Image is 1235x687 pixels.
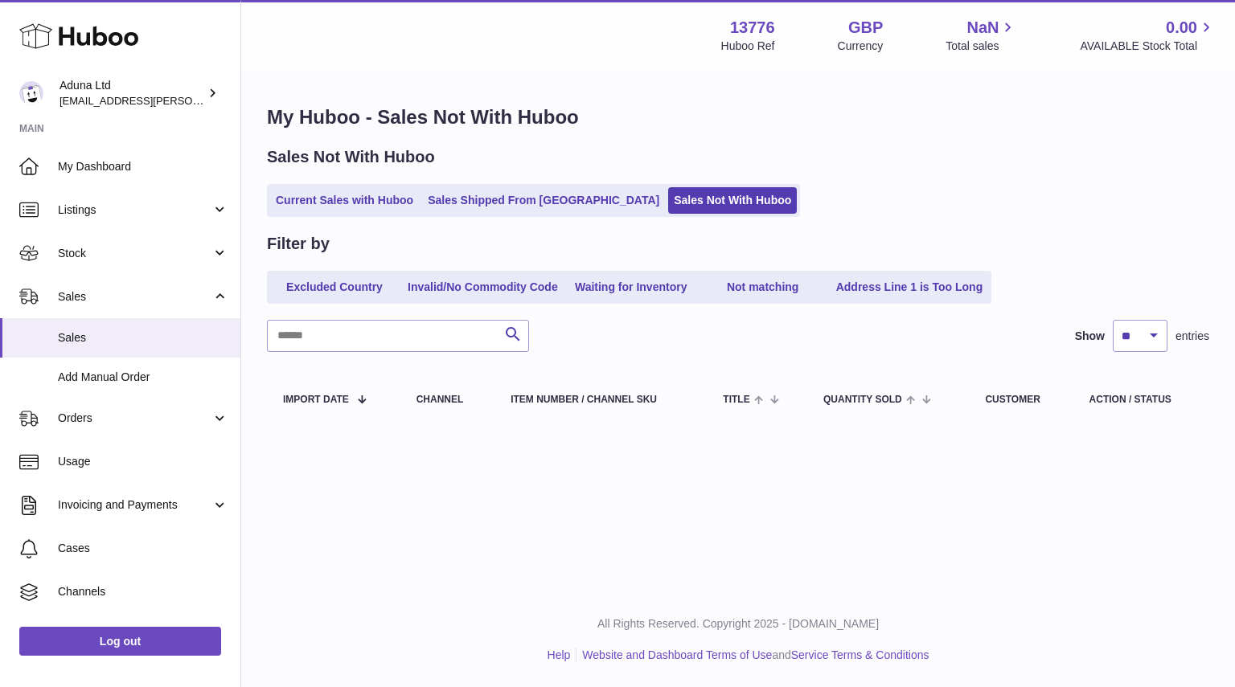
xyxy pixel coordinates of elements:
span: Invoicing and Payments [58,497,211,513]
span: Orders [58,411,211,426]
span: 0.00 [1166,17,1197,39]
span: Usage [58,454,228,469]
a: Current Sales with Huboo [270,187,419,214]
div: Currency [838,39,884,54]
a: Not matching [699,274,827,301]
div: Item Number / Channel SKU [511,395,691,405]
a: Sales Shipped From [GEOGRAPHIC_DATA] [422,187,665,214]
a: 0.00 AVAILABLE Stock Total [1080,17,1216,54]
span: AVAILABLE Stock Total [1080,39,1216,54]
a: Website and Dashboard Terms of Use [582,648,772,661]
strong: GBP [848,17,883,39]
h2: Sales Not With Huboo [267,146,435,168]
span: Quantity Sold [823,395,902,405]
p: All Rights Reserved. Copyright 2025 - [DOMAIN_NAME] [254,616,1222,632]
div: Customer [985,395,1057,405]
div: Aduna Ltd [59,78,204,108]
a: Address Line 1 is Too Long [831,274,989,301]
div: Huboo Ref [721,39,775,54]
span: Total sales [946,39,1017,54]
h2: Filter by [267,233,330,255]
span: entries [1176,329,1209,344]
strong: 13776 [730,17,775,39]
a: Waiting for Inventory [567,274,695,301]
span: My Dashboard [58,159,228,174]
div: Action / Status [1089,395,1193,405]
a: Service Terms & Conditions [791,648,929,661]
div: Channel [416,395,479,405]
span: Title [723,395,749,405]
a: Help [548,648,571,661]
span: Sales [58,330,228,346]
label: Show [1075,329,1105,344]
a: Invalid/No Commodity Code [402,274,564,301]
span: Listings [58,202,211,218]
h1: My Huboo - Sales Not With Huboo [267,104,1209,130]
span: Import date [283,395,349,405]
span: Sales [58,289,211,305]
a: Log out [19,627,221,656]
span: Cases [58,541,228,556]
span: [EMAIL_ADDRESS][PERSON_NAME][PERSON_NAME][DOMAIN_NAME] [59,94,408,107]
a: Sales Not With Huboo [668,187,797,214]
img: deborahe.kamara@aduna.com [19,81,43,105]
a: NaN Total sales [946,17,1017,54]
li: and [576,648,929,663]
span: Stock [58,246,211,261]
span: NaN [966,17,999,39]
span: Channels [58,584,228,599]
a: Excluded Country [270,274,399,301]
span: Add Manual Order [58,370,228,385]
